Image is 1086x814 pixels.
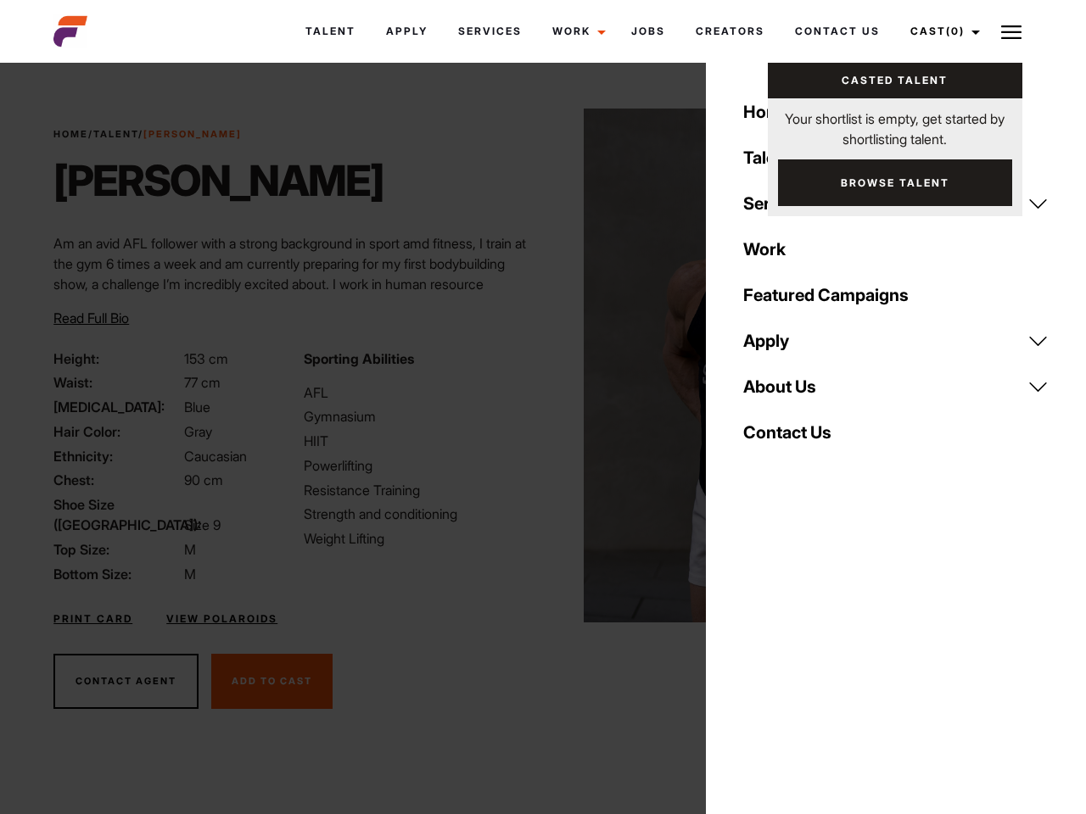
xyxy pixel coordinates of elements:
a: Apply [733,318,1059,364]
span: Bottom Size: [53,564,181,584]
li: HIIT [304,431,533,451]
a: About Us [733,364,1059,410]
span: Size 9 [184,516,221,533]
a: Talent [93,128,138,140]
span: / / [53,127,242,142]
span: Shoe Size ([GEOGRAPHIC_DATA]): [53,494,181,535]
a: View Polaroids [166,611,277,627]
a: Featured Campaigns [733,272,1059,318]
a: Work [537,8,616,54]
li: Strength and conditioning [304,504,533,524]
span: [MEDICAL_DATA]: [53,397,181,417]
a: Print Card [53,611,132,627]
span: Caucasian [184,448,247,465]
span: Chest: [53,470,181,490]
span: 77 cm [184,374,221,391]
button: Contact Agent [53,654,199,710]
span: Gray [184,423,212,440]
li: Gymnasium [304,406,533,427]
span: Ethnicity: [53,446,181,466]
a: Talent [733,135,1059,181]
span: M [184,566,196,583]
span: Top Size: [53,539,181,560]
span: Height: [53,348,181,369]
h1: [PERSON_NAME] [53,155,383,206]
span: Blue [184,399,210,415]
span: (0) [946,25,965,37]
li: Powerlifting [304,455,533,476]
span: Add To Cast [232,675,312,687]
a: Services [733,181,1059,226]
button: Read Full Bio [53,308,129,328]
a: Contact Us [780,8,895,54]
img: cropped-aefm-brand-fav-22-square.png [53,14,87,48]
a: Work [733,226,1059,272]
a: Creators [680,8,780,54]
span: Hair Color: [53,421,181,442]
strong: [PERSON_NAME] [143,128,242,140]
strong: Sporting Abilities [304,350,414,367]
li: Resistance Training [304,480,533,500]
a: Home [53,128,88,140]
a: Cast(0) [895,8,990,54]
p: Am an avid AFL follower with a strong background in sport amd fitness, I train at the gym 6 times... [53,233,533,396]
a: Apply [371,8,443,54]
a: Jobs [616,8,680,54]
a: Casted Talent [768,63,1022,98]
a: Browse Talent [778,159,1012,206]
button: Add To Cast [211,654,333,710]
span: 90 cm [184,471,223,488]
li: Weight Lifting [304,528,533,549]
span: 153 cm [184,350,228,367]
a: Home [733,89,1059,135]
li: AFL [304,382,533,403]
p: Your shortlist is empty, get started by shortlisting talent. [768,98,1022,149]
a: Services [443,8,537,54]
span: Waist: [53,372,181,393]
img: Burger icon [1001,22,1022,42]
span: M [184,541,196,558]
a: Contact Us [733,410,1059,455]
span: Read Full Bio [53,309,129,326]
a: Talent [290,8,371,54]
